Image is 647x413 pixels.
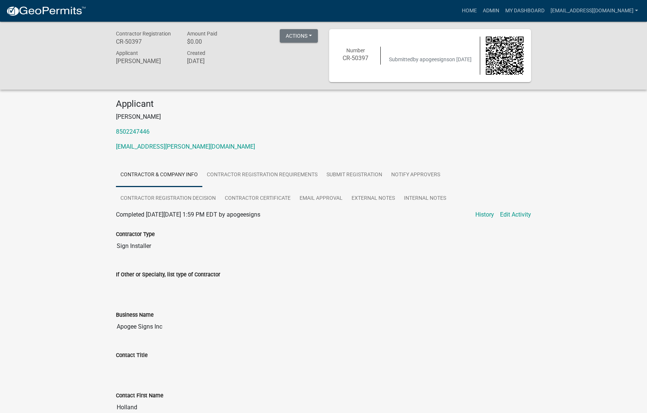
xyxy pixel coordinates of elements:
[116,99,531,109] h4: Applicant
[322,163,387,187] a: Submit Registration
[459,4,480,18] a: Home
[187,50,205,56] span: Created
[116,58,176,65] h6: [PERSON_NAME]
[346,47,365,53] span: Number
[280,29,318,43] button: Actions
[116,393,163,398] label: Contact First Name
[295,187,347,211] a: Email Approval
[399,187,451,211] a: Internal Notes
[347,187,399,211] a: External Notes
[480,4,502,18] a: Admin
[475,210,494,219] a: History
[220,187,295,211] a: Contractor Certificate
[116,50,138,56] span: Applicant
[389,56,472,62] span: Submitted on [DATE]
[116,143,255,150] a: [EMAIL_ADDRESS][PERSON_NAME][DOMAIN_NAME]
[116,112,531,121] p: [PERSON_NAME]
[116,353,148,358] label: Contact Title
[116,187,220,211] a: Contractor Registration Decision
[187,31,217,37] span: Amount Paid
[116,272,220,277] label: If Other or Specialty, list type of Contractor
[187,38,247,45] h6: $0.00
[116,163,202,187] a: Contractor & Company Info
[116,128,150,135] a: 8502247446
[500,210,531,219] a: Edit Activity
[187,58,247,65] h6: [DATE]
[337,55,375,62] h6: CR-50397
[116,211,260,218] span: Completed [DATE][DATE] 1:59 PM EDT by apogeesigns
[202,163,322,187] a: Contractor Registration Requirements
[413,56,449,62] span: by apogeesigns
[548,4,641,18] a: [EMAIL_ADDRESS][DOMAIN_NAME]
[116,38,176,45] h6: CR-50397
[116,313,154,318] label: Business Name
[116,232,155,237] label: Contractor Type
[486,37,524,75] img: QR code
[116,31,171,37] span: Contractor Registration
[502,4,548,18] a: My Dashboard
[387,163,445,187] a: Notify Approvers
